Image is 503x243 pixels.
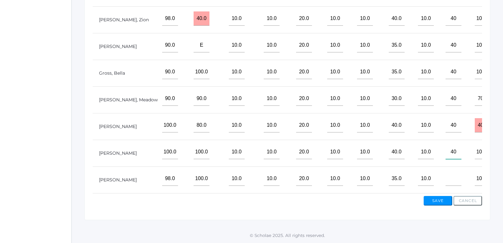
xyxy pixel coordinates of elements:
[99,44,137,49] a: [PERSON_NAME]
[99,17,149,23] a: [PERSON_NAME], Zion
[72,232,503,239] p: © Scholae 2025. All rights reserved.
[99,124,137,129] a: [PERSON_NAME]
[99,150,137,156] a: [PERSON_NAME]
[99,70,125,76] a: Gross, Bella
[424,196,452,206] button: Save
[453,196,482,206] button: Cancel
[99,97,158,103] a: [PERSON_NAME], Meadow
[99,177,137,183] a: [PERSON_NAME]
